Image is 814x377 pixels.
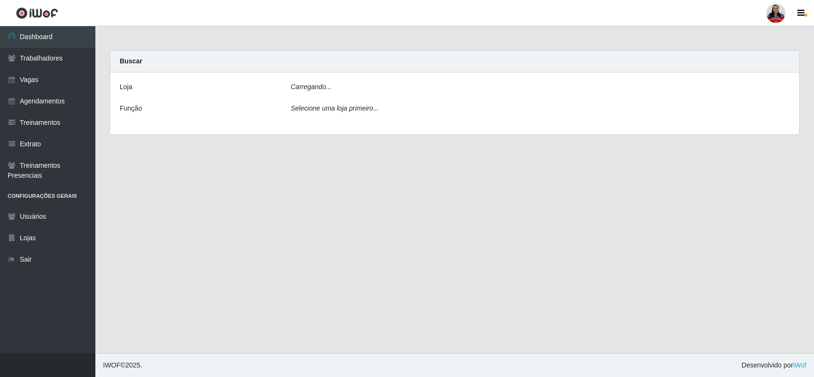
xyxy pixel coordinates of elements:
[793,361,806,369] a: iWof
[103,361,121,369] span: IWOF
[120,103,142,113] label: Função
[120,57,142,65] strong: Buscar
[742,360,806,370] span: Desenvolvido por
[291,104,379,112] i: Selecione uma loja primeiro...
[120,82,132,92] label: Loja
[16,7,58,19] img: CoreUI Logo
[103,360,142,370] span: © 2025 .
[291,83,332,91] i: Carregando...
